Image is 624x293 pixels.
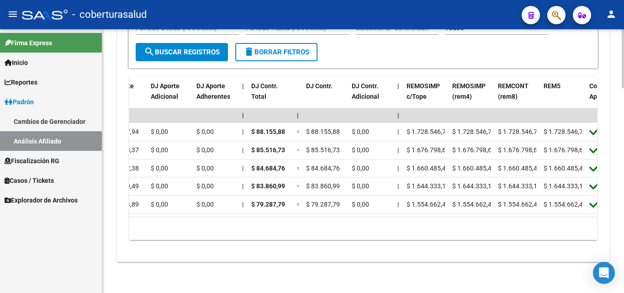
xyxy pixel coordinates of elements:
[498,128,541,135] span: $ 1.728.546,71
[306,182,340,190] span: $ 83.860,99
[5,38,52,48] span: Firma Express
[397,112,399,119] span: |
[544,146,587,154] span: $ 1.676.798,64
[193,76,238,117] datatable-header-cell: DJ Aporte Adherentes
[498,182,541,190] span: $ 1.644.333,13
[397,82,399,90] span: |
[403,76,449,117] datatable-header-cell: REMOSIMP c/Tope
[452,182,495,190] span: $ 1.644.333,13
[151,82,180,100] span: DJ Aporte Adicional
[606,9,617,20] mat-icon: person
[251,182,285,190] span: $ 83.860,99
[306,165,340,172] span: $ 84.684,76
[352,146,369,154] span: $ 0,00
[196,165,214,172] span: $ 0,00
[242,128,243,135] span: |
[407,182,449,190] span: $ 1.644.333,13
[196,201,214,208] span: $ 0,00
[306,201,340,208] span: $ 79.287,79
[452,201,495,208] span: $ 1.554.662,45
[498,82,529,100] span: REMCONT (rem8)
[352,165,369,172] span: $ 0,00
[297,112,299,119] span: |
[544,128,587,135] span: $ 1.728.546,71
[196,82,230,100] span: DJ Aporte Adherentes
[352,182,369,190] span: $ 0,00
[242,165,243,172] span: |
[306,82,333,90] span: DJ Contr.
[498,201,541,208] span: $ 1.554.662,45
[242,201,243,208] span: |
[242,146,243,154] span: |
[352,201,369,208] span: $ 0,00
[136,43,228,61] button: Buscar Registros
[196,146,214,154] span: $ 0,00
[147,76,193,117] datatable-header-cell: DJ Aporte Adicional
[397,128,399,135] span: |
[452,146,495,154] span: $ 1.676.798,64
[544,165,587,172] span: $ 1.660.485,42
[196,182,214,190] span: $ 0,00
[235,43,317,61] button: Borrar Filtros
[397,182,399,190] span: |
[5,58,28,68] span: Inicio
[544,182,587,190] span: $ 1.644.333,13
[297,146,301,154] span: =
[151,182,168,190] span: $ 0,00
[397,201,399,208] span: |
[407,82,440,100] span: REMOSIMP c/Tope
[498,146,541,154] span: $ 1.676.798,64
[151,128,168,135] span: $ 0,00
[352,128,369,135] span: $ 0,00
[593,262,615,284] div: Open Intercom Messenger
[407,165,449,172] span: $ 1.660.485,42
[251,128,285,135] span: $ 88.155,88
[452,165,495,172] span: $ 1.660.485,42
[407,128,449,135] span: $ 1.728.546,71
[144,48,220,56] span: Buscar Registros
[297,165,301,172] span: =
[348,76,394,117] datatable-header-cell: DJ Contr. Adicional
[407,201,449,208] span: $ 1.554.662,45
[5,156,59,166] span: Fiscalización RG
[243,48,309,56] span: Borrar Filtros
[452,82,486,100] span: REMOSIMP (rem4)
[151,165,168,172] span: $ 0,00
[397,146,399,154] span: |
[151,146,168,154] span: $ 0,00
[449,76,494,117] datatable-header-cell: REMOSIMP (rem4)
[251,82,278,100] span: DJ Contr. Total
[302,76,348,117] datatable-header-cell: DJ Contr.
[242,82,244,90] span: |
[494,76,540,117] datatable-header-cell: REMCONT (rem8)
[251,146,285,154] span: $ 85.516,73
[297,182,301,190] span: =
[498,165,541,172] span: $ 1.660.485,42
[251,165,285,172] span: $ 84.684,76
[544,201,587,208] span: $ 1.554.662,45
[297,201,301,208] span: =
[5,97,34,107] span: Padrón
[5,195,78,205] span: Explorador de Archivos
[238,76,248,117] datatable-header-cell: |
[540,76,586,117] datatable-header-cell: REM5
[306,128,340,135] span: $ 88.155,88
[242,182,243,190] span: |
[5,176,54,186] span: Casos / Tickets
[306,146,340,154] span: $ 85.516,73
[397,165,399,172] span: |
[243,46,254,57] mat-icon: delete
[544,82,561,90] span: REM5
[151,201,168,208] span: $ 0,00
[7,9,18,20] mat-icon: menu
[72,5,147,25] span: - coberturasalud
[144,46,155,57] mat-icon: search
[251,201,285,208] span: $ 79.287,79
[5,77,37,87] span: Reportes
[297,128,301,135] span: =
[407,146,449,154] span: $ 1.676.798,64
[452,128,495,135] span: $ 1.728.546,71
[196,128,214,135] span: $ 0,00
[352,82,379,100] span: DJ Contr. Adicional
[242,112,244,119] span: |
